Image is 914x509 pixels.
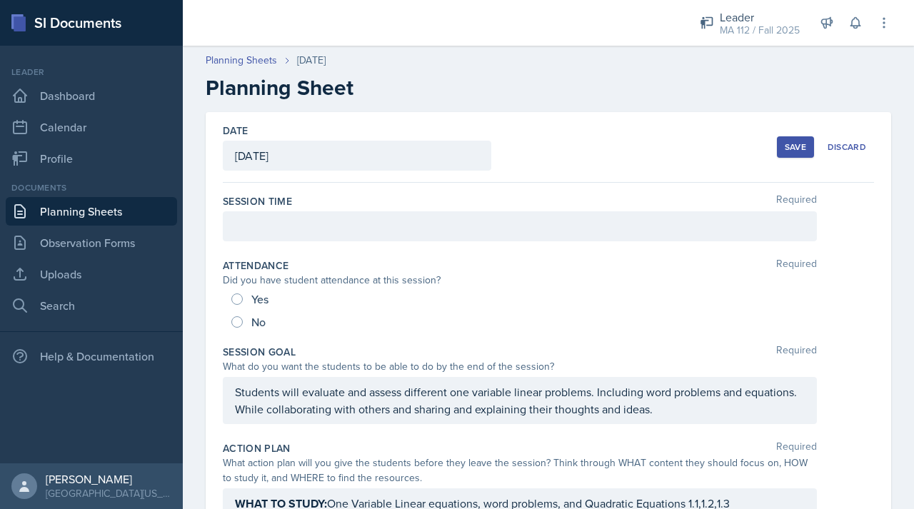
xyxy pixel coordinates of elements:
[223,441,291,455] label: Action Plan
[6,260,177,288] a: Uploads
[251,292,268,306] span: Yes
[828,141,866,153] div: Discard
[223,258,289,273] label: Attendance
[297,53,326,68] div: [DATE]
[206,53,277,68] a: Planning Sheets
[6,228,177,257] a: Observation Forms
[776,258,817,273] span: Required
[46,472,171,486] div: [PERSON_NAME]
[223,359,817,374] div: What do you want the students to be able to do by the end of the session?
[6,197,177,226] a: Planning Sheets
[46,486,171,500] div: [GEOGRAPHIC_DATA][US_STATE] in [GEOGRAPHIC_DATA]
[6,342,177,371] div: Help & Documentation
[785,141,806,153] div: Save
[223,194,292,208] label: Session Time
[223,124,248,138] label: Date
[776,194,817,208] span: Required
[777,136,814,158] button: Save
[6,144,177,173] a: Profile
[251,315,266,329] span: No
[223,455,817,485] div: What action plan will you give the students before they leave the session? Think through WHAT con...
[235,383,805,418] p: Students will evaluate and assess different one variable linear problems. Including word problems...
[6,113,177,141] a: Calendar
[206,75,891,101] h2: Planning Sheet
[6,66,177,79] div: Leader
[6,81,177,110] a: Dashboard
[776,441,817,455] span: Required
[223,273,817,288] div: Did you have student attendance at this session?
[6,181,177,194] div: Documents
[720,23,800,38] div: MA 112 / Fall 2025
[223,345,296,359] label: Session Goal
[6,291,177,320] a: Search
[820,136,874,158] button: Discard
[776,345,817,359] span: Required
[720,9,800,26] div: Leader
